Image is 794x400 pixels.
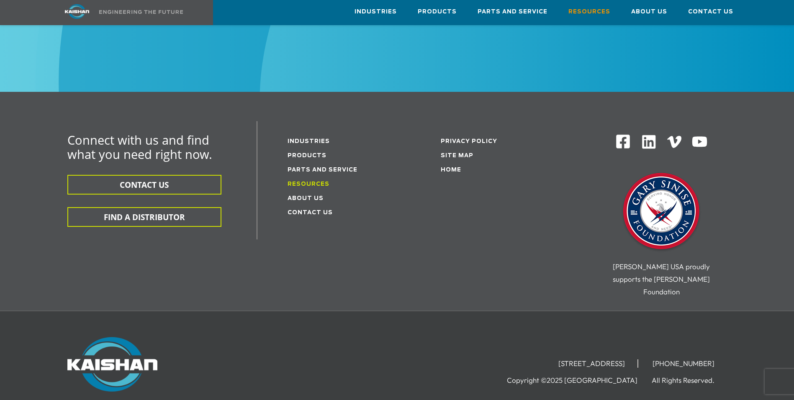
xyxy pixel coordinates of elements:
a: About Us [631,0,667,23]
li: [PHONE_NUMBER] [640,359,727,368]
li: All Rights Reserved. [652,376,727,384]
img: Youtube [691,134,708,150]
button: CONTACT US [67,175,221,195]
span: Connect with us and find what you need right now. [67,132,212,162]
span: Parts and Service [478,7,547,17]
a: Resources [288,182,329,187]
img: Gary Sinise Foundation [619,170,703,254]
a: Contact Us [288,210,333,216]
img: Facebook [615,134,631,149]
img: kaishan logo [46,4,108,19]
img: Linkedin [641,134,657,150]
a: Home [441,167,461,173]
a: Privacy Policy [441,139,497,144]
span: Products [418,7,457,17]
a: Resources [568,0,610,23]
a: About Us [288,196,324,201]
a: Products [418,0,457,23]
span: Resources [568,7,610,17]
li: [STREET_ADDRESS] [546,359,638,368]
a: Industries [288,139,330,144]
button: FIND A DISTRIBUTOR [67,207,221,227]
span: Industries [355,7,397,17]
img: Kaishan [67,337,157,392]
img: Vimeo [667,136,681,148]
span: Contact Us [688,7,733,17]
a: Parts and service [288,167,357,173]
a: Parts and Service [478,0,547,23]
span: [PERSON_NAME] USA proudly supports the [PERSON_NAME] Foundation [613,262,710,296]
a: Site Map [441,153,473,158]
span: About Us [631,7,667,17]
a: Contact Us [688,0,733,23]
img: Engineering the future [99,10,183,14]
li: Copyright ©2025 [GEOGRAPHIC_DATA] [507,376,650,384]
a: Industries [355,0,397,23]
a: Products [288,153,326,158]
